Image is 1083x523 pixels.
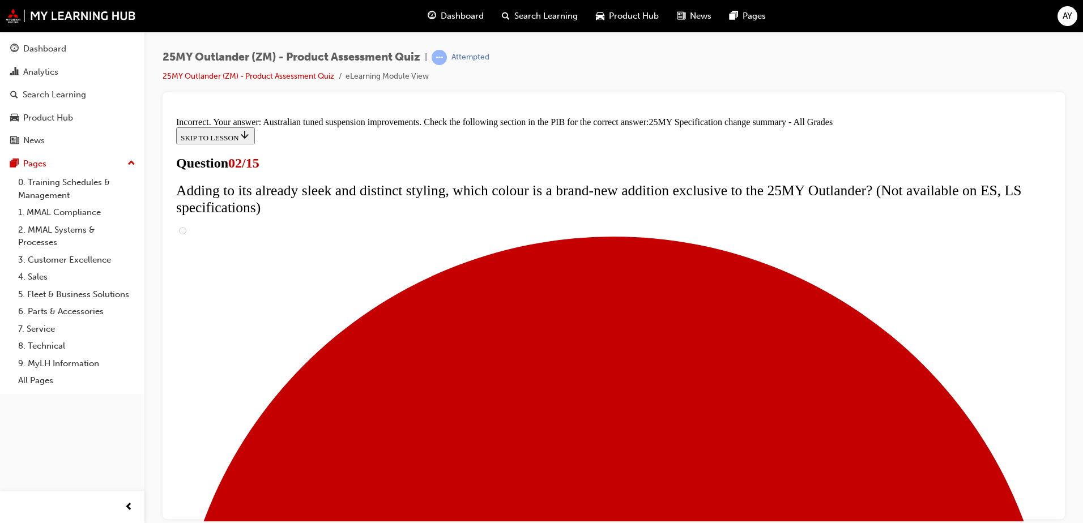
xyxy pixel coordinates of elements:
[1063,10,1072,23] span: AY
[125,500,133,515] span: prev-icon
[502,9,510,23] span: search-icon
[5,36,140,153] button: DashboardAnalyticsSearch LearningProduct HubNews
[23,112,73,125] div: Product Hub
[425,51,427,64] span: |
[5,5,880,15] div: Incorrect. Your answer: Australian tuned suspension improvements. Check the following section in ...
[10,136,19,146] span: news-icon
[668,5,720,28] a: news-iconNews
[14,204,140,221] a: 1. MMAL Compliance
[127,156,135,171] span: up-icon
[14,286,140,303] a: 5. Fleet & Business Solutions
[677,9,685,23] span: news-icon
[23,157,46,170] div: Pages
[432,50,447,65] span: learningRecordVerb_ATTEMPT-icon
[441,10,484,23] span: Dashboard
[596,9,604,23] span: car-icon
[10,90,18,100] span: search-icon
[14,251,140,269] a: 3. Customer Excellence
[14,303,140,320] a: 6. Parts & Accessories
[346,70,429,83] li: eLearning Module View
[514,10,578,23] span: Search Learning
[5,38,140,59] a: Dashboard
[720,5,775,28] a: pages-iconPages
[23,134,45,147] div: News
[23,66,58,79] div: Analytics
[5,130,140,151] a: News
[5,108,140,128] a: Product Hub
[428,9,436,23] span: guage-icon
[690,10,711,23] span: News
[6,8,136,23] img: mmal
[23,88,86,101] div: Search Learning
[743,10,766,23] span: Pages
[14,268,140,286] a: 4. Sales
[1058,6,1077,26] button: AY
[5,153,140,174] button: Pages
[23,42,66,55] div: Dashboard
[9,21,79,29] span: SKIP TO LESSON
[5,62,140,83] a: Analytics
[163,71,334,81] a: 25MY Outlander (ZM) - Product Assessment Quiz
[14,174,140,204] a: 0. Training Schedules & Management
[163,51,420,64] span: 25MY Outlander (ZM) - Product Assessment Quiz
[14,320,140,338] a: 7. Service
[5,15,83,32] button: SKIP TO LESSON
[10,159,19,169] span: pages-icon
[14,337,140,355] a: 8. Technical
[587,5,668,28] a: car-iconProduct Hub
[10,113,19,123] span: car-icon
[14,221,140,251] a: 2. MMAL Systems & Processes
[14,355,140,372] a: 9. MyLH Information
[609,10,659,23] span: Product Hub
[10,67,19,78] span: chart-icon
[493,5,587,28] a: search-iconSearch Learning
[5,84,140,105] a: Search Learning
[451,52,489,63] div: Attempted
[730,9,738,23] span: pages-icon
[14,372,140,389] a: All Pages
[419,5,493,28] a: guage-iconDashboard
[10,44,19,54] span: guage-icon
